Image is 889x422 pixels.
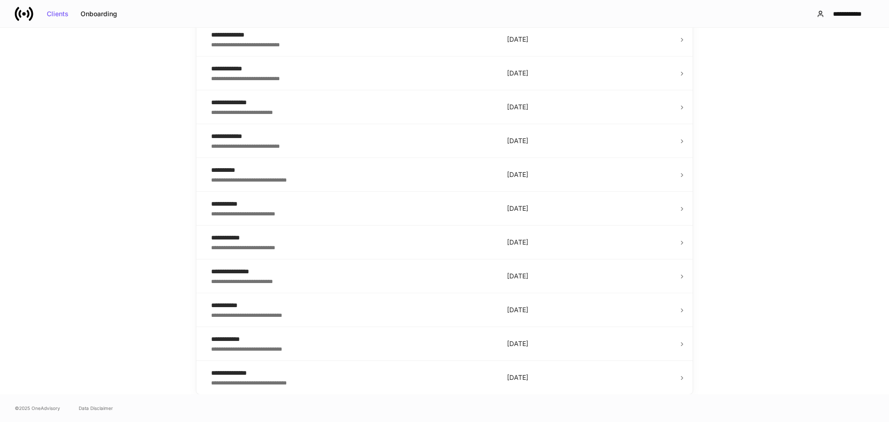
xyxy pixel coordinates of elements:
[507,102,671,112] p: [DATE]
[41,6,75,21] button: Clients
[507,271,671,281] p: [DATE]
[507,238,671,247] p: [DATE]
[79,404,113,412] a: Data Disclaimer
[47,11,69,17] div: Clients
[507,69,671,78] p: [DATE]
[507,204,671,213] p: [DATE]
[507,170,671,179] p: [DATE]
[81,11,117,17] div: Onboarding
[507,136,671,145] p: [DATE]
[507,339,671,348] p: [DATE]
[15,404,60,412] span: © 2025 OneAdvisory
[507,373,671,382] p: [DATE]
[507,305,671,315] p: [DATE]
[75,6,123,21] button: Onboarding
[507,35,671,44] p: [DATE]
